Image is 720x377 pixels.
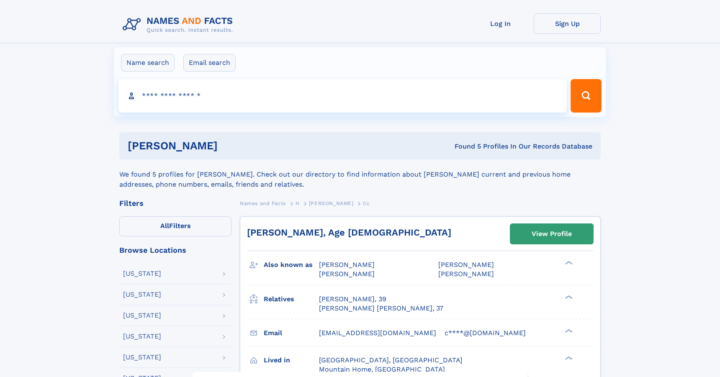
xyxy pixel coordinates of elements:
[563,328,573,333] div: ❯
[571,79,602,113] button: Search Button
[119,200,231,207] div: Filters
[160,222,169,230] span: All
[183,54,236,72] label: Email search
[123,291,161,298] div: [US_STATE]
[467,13,534,34] a: Log In
[319,329,436,337] span: [EMAIL_ADDRESS][DOMAIN_NAME]
[264,292,319,306] h3: Relatives
[119,246,231,254] div: Browse Locations
[123,312,161,319] div: [US_STATE]
[363,200,370,206] span: Cc
[319,270,375,278] span: [PERSON_NAME]
[563,260,573,266] div: ❯
[264,258,319,272] h3: Also known as
[264,326,319,340] h3: Email
[121,54,175,72] label: Name search
[319,356,463,364] span: [GEOGRAPHIC_DATA], [GEOGRAPHIC_DATA]
[319,304,443,313] a: [PERSON_NAME] [PERSON_NAME], 37
[240,198,286,208] a: Names and Facts
[510,224,593,244] a: View Profile
[247,227,451,238] a: [PERSON_NAME], Age [DEMOGRAPHIC_DATA]
[563,355,573,361] div: ❯
[319,261,375,269] span: [PERSON_NAME]
[336,142,592,151] div: Found 5 Profiles In Our Records Database
[534,13,601,34] a: Sign Up
[563,294,573,300] div: ❯
[118,79,567,113] input: search input
[128,141,336,151] h1: [PERSON_NAME]
[123,270,161,277] div: [US_STATE]
[438,261,494,269] span: [PERSON_NAME]
[119,216,231,236] label: Filters
[296,198,300,208] a: H
[309,200,354,206] span: [PERSON_NAME]
[123,354,161,361] div: [US_STATE]
[319,295,386,304] a: [PERSON_NAME], 39
[309,198,354,208] a: [PERSON_NAME]
[319,365,445,373] span: Mountain Home, [GEOGRAPHIC_DATA]
[264,353,319,367] h3: Lived in
[119,13,240,36] img: Logo Names and Facts
[119,159,601,190] div: We found 5 profiles for [PERSON_NAME]. Check out our directory to find information about [PERSON_...
[438,270,494,278] span: [PERSON_NAME]
[123,333,161,340] div: [US_STATE]
[296,200,300,206] span: H
[532,224,572,244] div: View Profile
